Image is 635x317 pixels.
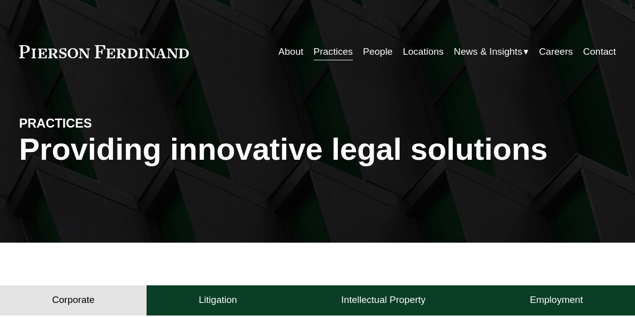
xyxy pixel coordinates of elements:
[454,43,522,60] span: News & Insights
[454,42,529,61] a: folder dropdown
[539,42,573,61] a: Careers
[530,294,583,306] h4: Employment
[279,42,304,61] a: About
[363,42,393,61] a: People
[199,294,237,306] h4: Litigation
[19,116,168,132] h4: PRACTICES
[583,42,616,61] a: Contact
[314,42,353,61] a: Practices
[52,294,95,306] h4: Corporate
[341,294,426,306] h4: Intellectual Property
[19,132,616,167] h1: Providing innovative legal solutions
[403,42,443,61] a: Locations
